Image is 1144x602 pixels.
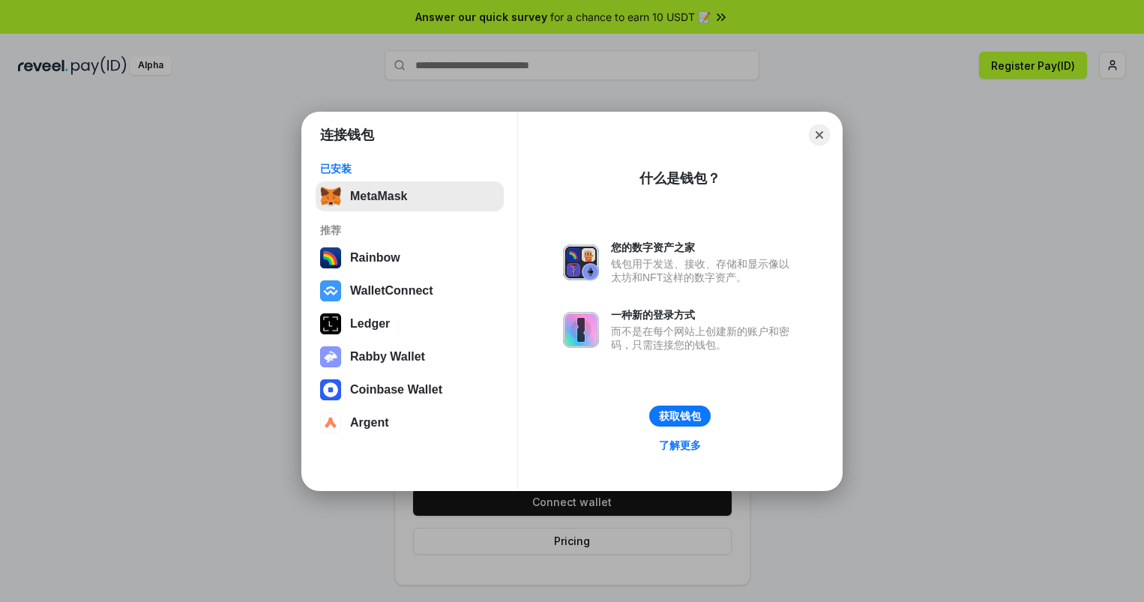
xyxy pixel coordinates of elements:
img: svg+xml,%3Csvg%20xmlns%3D%22http%3A%2F%2Fwww.w3.org%2F2000%2Fsvg%22%20fill%3D%22none%22%20viewBox... [563,244,599,280]
div: 一种新的登录方式 [611,308,797,322]
button: WalletConnect [316,276,504,306]
div: 而不是在每个网站上创建新的账户和密码，只需连接您的钱包。 [611,325,797,352]
img: svg+xml,%3Csvg%20width%3D%22120%22%20height%3D%22120%22%20viewBox%3D%220%200%20120%20120%22%20fil... [320,247,341,268]
div: WalletConnect [350,284,433,298]
button: Ledger [316,309,504,339]
button: MetaMask [316,181,504,211]
div: 什么是钱包？ [639,169,720,187]
button: Rainbow [316,243,504,273]
img: svg+xml,%3Csvg%20width%3D%2228%22%20height%3D%2228%22%20viewBox%3D%220%200%2028%2028%22%20fill%3D... [320,280,341,301]
button: Coinbase Wallet [316,375,504,405]
div: 钱包用于发送、接收、存储和显示像以太坊和NFT这样的数字资产。 [611,257,797,284]
img: svg+xml,%3Csvg%20xmlns%3D%22http%3A%2F%2Fwww.w3.org%2F2000%2Fsvg%22%20fill%3D%22none%22%20viewBox... [563,312,599,348]
div: MetaMask [350,190,407,203]
img: svg+xml,%3Csvg%20xmlns%3D%22http%3A%2F%2Fwww.w3.org%2F2000%2Fsvg%22%20width%3D%2228%22%20height%3... [320,313,341,334]
img: svg+xml,%3Csvg%20xmlns%3D%22http%3A%2F%2Fwww.w3.org%2F2000%2Fsvg%22%20fill%3D%22none%22%20viewBox... [320,346,341,367]
button: Close [809,124,830,145]
div: Coinbase Wallet [350,383,442,397]
button: 获取钱包 [649,406,711,427]
div: Argent [350,416,389,430]
img: svg+xml,%3Csvg%20width%3D%2228%22%20height%3D%2228%22%20viewBox%3D%220%200%2028%2028%22%20fill%3D... [320,379,341,400]
img: svg+xml,%3Csvg%20fill%3D%22none%22%20height%3D%2233%22%20viewBox%3D%220%200%2035%2033%22%20width%... [320,186,341,207]
div: Rainbow [350,251,400,265]
h1: 连接钱包 [320,126,374,144]
button: Rabby Wallet [316,342,504,372]
button: Argent [316,408,504,438]
div: 您的数字资产之家 [611,241,797,254]
div: Rabby Wallet [350,350,425,364]
div: Ledger [350,317,390,331]
div: 了解更多 [659,439,701,452]
div: 获取钱包 [659,409,701,423]
div: 已安装 [320,162,499,175]
a: 了解更多 [650,436,710,455]
img: svg+xml,%3Csvg%20width%3D%2228%22%20height%3D%2228%22%20viewBox%3D%220%200%2028%2028%22%20fill%3D... [320,412,341,433]
div: 推荐 [320,223,499,237]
